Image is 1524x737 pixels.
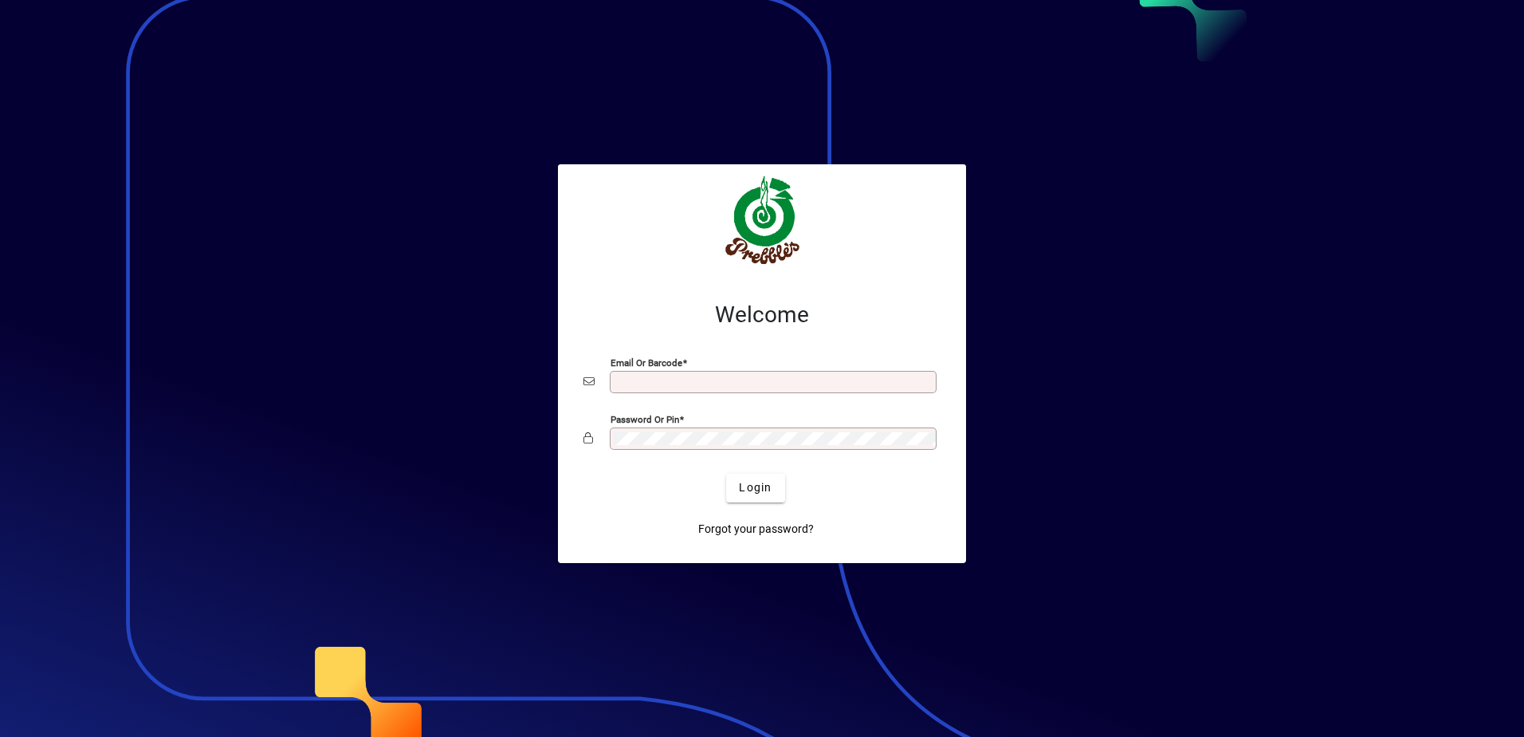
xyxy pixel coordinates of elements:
button: Login [726,474,784,503]
h2: Welcome [583,301,941,329]
mat-label: Email or Barcode [611,357,682,368]
span: Login [739,479,772,496]
a: Forgot your password? [692,515,820,544]
span: Forgot your password? [698,521,814,538]
mat-label: Password or Pin [611,413,679,424]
